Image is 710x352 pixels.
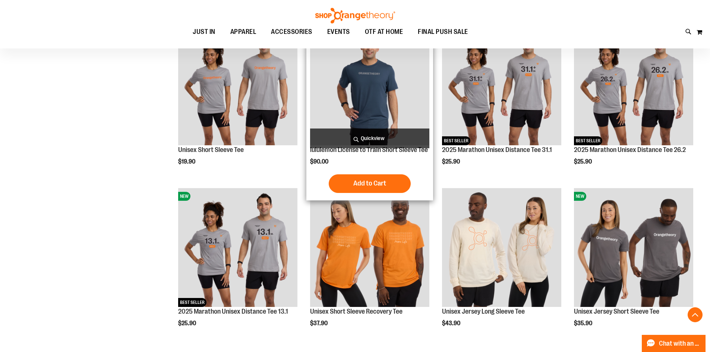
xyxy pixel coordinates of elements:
[574,188,693,307] img: Unisex Jersey Short Sleeve Tee
[642,335,706,352] button: Chat with an Expert
[574,320,593,327] span: $35.90
[442,320,461,327] span: $43.90
[310,320,329,327] span: $37.90
[353,179,386,187] span: Add to Cart
[442,158,461,165] span: $25.90
[442,188,561,308] a: Unisex Jersey Long Sleeve Tee
[178,192,190,201] span: NEW
[178,298,206,307] span: BEST SELLER
[418,23,468,40] span: FINAL PUSH SALE
[574,136,602,145] span: BEST SELLER
[306,22,433,200] div: product
[310,129,429,148] a: Quickview
[574,158,593,165] span: $25.90
[442,146,552,153] a: 2025 Marathon Unisex Distance Tee 31.1
[271,23,312,40] span: ACCESSORIES
[310,158,329,165] span: $90.00
[442,26,561,145] img: 2025 Marathon Unisex Distance Tee 31.1
[174,22,301,184] div: product
[438,184,565,346] div: product
[310,146,428,153] a: lululemon License to Train Short Sleeve Tee
[574,26,693,146] a: 2025 Marathon Unisex Distance Tee 26.2NEWBEST SELLER
[174,184,301,346] div: product
[178,188,297,308] a: 2025 Marathon Unisex Distance Tee 13.1NEWBEST SELLER
[574,146,686,153] a: 2025 Marathon Unisex Distance Tee 26.2
[193,23,215,40] span: JUST IN
[310,26,429,145] img: lululemon License to Train Short Sleeve Tee
[574,308,659,315] a: Unisex Jersey Short Sleeve Tee
[442,26,561,146] a: 2025 Marathon Unisex Distance Tee 31.1NEWBEST SELLER
[310,188,429,308] a: Unisex Short Sleeve Recovery Tee
[230,23,256,40] span: APPAREL
[178,26,297,145] img: Unisex Short Sleeve Tee
[178,146,244,153] a: Unisex Short Sleeve Tee
[688,307,703,322] button: Back To Top
[178,188,297,307] img: 2025 Marathon Unisex Distance Tee 13.1
[574,26,693,145] img: 2025 Marathon Unisex Distance Tee 26.2
[310,26,429,146] a: lululemon License to Train Short Sleeve TeeNEW
[570,184,697,346] div: product
[442,308,525,315] a: Unisex Jersey Long Sleeve Tee
[570,22,697,184] div: product
[178,308,288,315] a: 2025 Marathon Unisex Distance Tee 13.1
[327,23,350,40] span: EVENTS
[659,340,701,347] span: Chat with an Expert
[442,136,470,145] span: BEST SELLER
[574,192,586,201] span: NEW
[310,308,403,315] a: Unisex Short Sleeve Recovery Tee
[310,188,429,307] img: Unisex Short Sleeve Recovery Tee
[178,320,197,327] span: $25.90
[306,184,433,346] div: product
[438,22,565,184] div: product
[329,174,411,193] button: Add to Cart
[442,188,561,307] img: Unisex Jersey Long Sleeve Tee
[314,8,396,23] img: Shop Orangetheory
[178,158,196,165] span: $19.90
[574,188,693,308] a: Unisex Jersey Short Sleeve TeeNEW
[365,23,403,40] span: OTF AT HOME
[178,26,297,146] a: Unisex Short Sleeve TeeNEW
